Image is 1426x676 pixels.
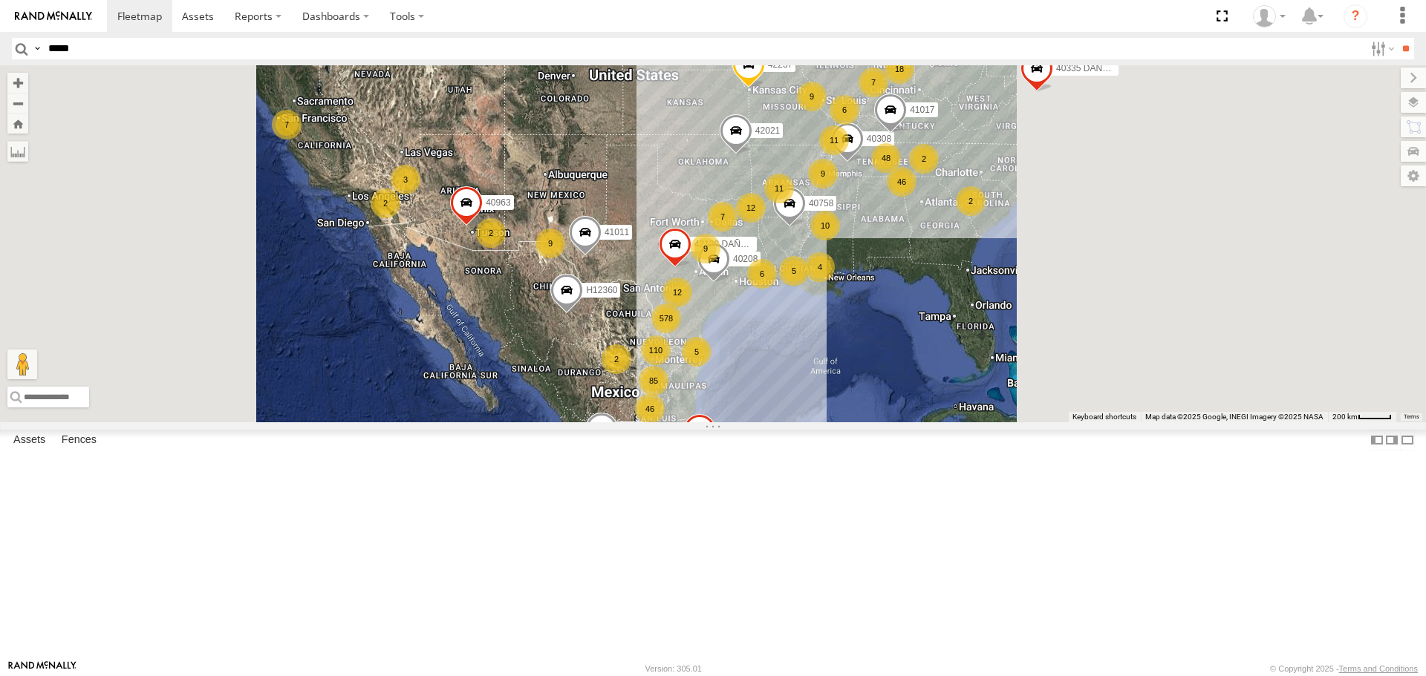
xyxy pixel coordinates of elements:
div: 48 [871,143,901,173]
div: 5 [779,256,809,286]
div: 9 [797,82,827,111]
div: 2 [476,218,506,248]
div: 2 [371,188,400,218]
div: Aurora Salinas [1248,5,1291,27]
div: 7 [272,110,302,140]
div: 9 [691,234,720,263]
span: 40308 [867,134,891,144]
div: 2 [602,344,631,374]
div: 85 [639,366,668,396]
label: Hide Summary Table [1400,430,1415,451]
label: Dock Summary Table to the Right [1384,430,1399,451]
button: Zoom Home [7,114,28,134]
div: Version: 305.01 [645,664,702,673]
label: Search Filter Options [1365,38,1397,59]
div: 18 [885,54,914,84]
img: rand-logo.svg [15,11,92,22]
div: 46 [635,394,665,424]
i: ? [1344,4,1367,28]
span: 42237 [768,60,792,70]
div: 46 [887,167,917,197]
div: 578 [651,303,681,333]
span: 41011 [605,227,629,237]
span: 40963 [486,197,510,208]
button: Map Scale: 200 km per 42 pixels [1328,412,1396,422]
button: Keyboard shortcuts [1072,412,1136,422]
div: 4 [805,252,835,282]
label: Assets [6,430,53,451]
label: Measure [7,141,28,162]
div: © Copyright 2025 - [1270,664,1418,673]
div: 12 [736,193,766,223]
div: 12 [662,278,692,307]
div: 11 [819,125,849,155]
div: 9 [808,159,838,188]
button: Drag Pegman onto the map to open Street View [7,350,37,379]
span: 40335 DAÑADO [1056,64,1121,74]
div: 7 [859,68,888,97]
label: Map Settings [1401,165,1426,186]
button: Zoom in [7,73,28,93]
label: Fences [54,430,104,451]
span: 200 km [1332,413,1358,421]
span: 42138 DAÑADO [694,240,760,250]
a: Terms [1404,413,1419,419]
span: 40758 [809,198,833,209]
span: 42021 [755,126,780,137]
div: 7 [708,202,738,232]
div: 10 [810,211,840,240]
div: 5 [682,337,712,367]
a: Terms and Conditions [1339,664,1418,673]
div: 110 [641,335,671,365]
div: 3 [391,165,420,194]
div: 11 [764,174,794,203]
label: Dock Summary Table to the Left [1370,430,1384,451]
span: Map data ©2025 Google, INEGI Imagery ©2025 NASA [1145,413,1324,421]
label: Search Query [31,38,43,59]
a: Visit our Website [8,661,76,676]
div: 9 [535,229,565,258]
div: 6 [830,95,859,125]
button: Zoom out [7,93,28,114]
span: 40208 [733,254,758,264]
div: 2 [909,144,939,174]
span: H12360 [586,285,617,295]
div: 2 [956,186,986,216]
div: 6 [747,259,777,289]
span: 41017 [910,105,934,116]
